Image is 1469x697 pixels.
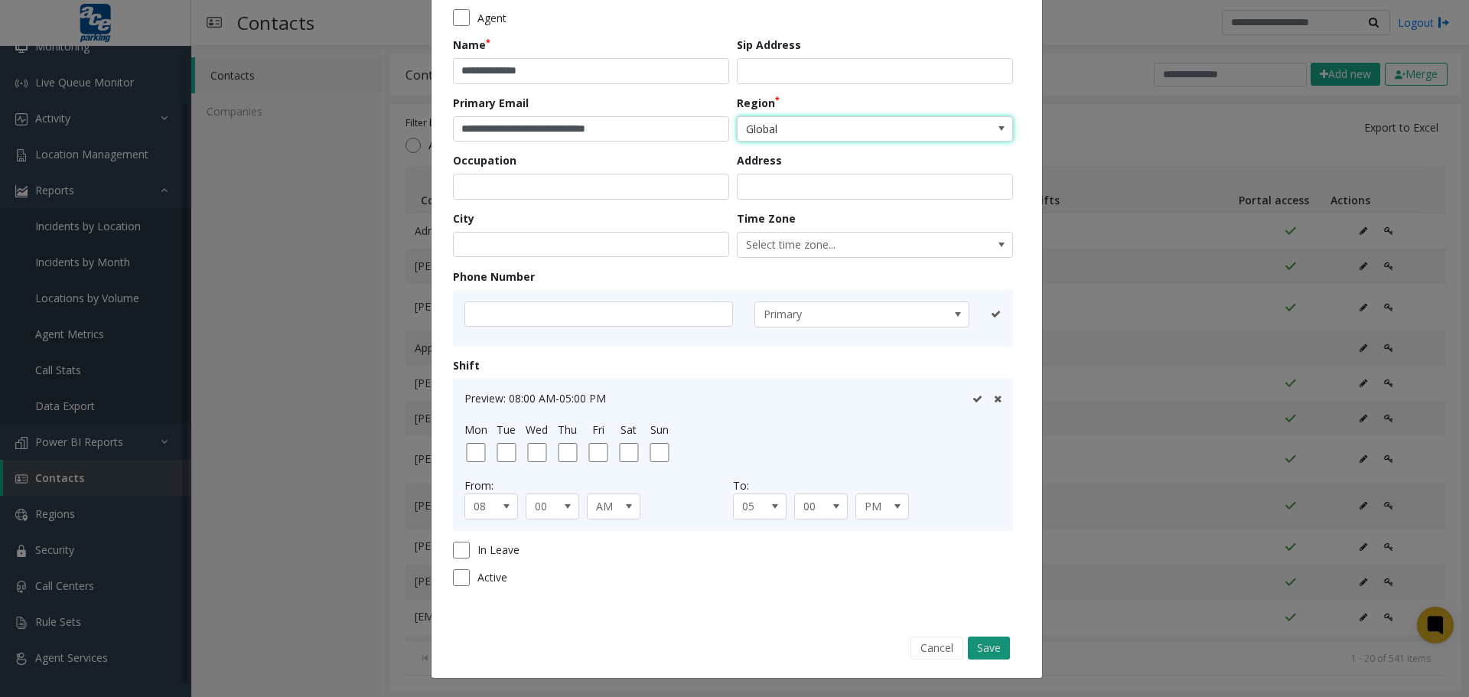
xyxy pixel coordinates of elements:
span: Primary [755,302,926,327]
span: Select time zone... [738,233,957,257]
label: Fri [592,422,604,438]
label: Region [737,95,780,111]
label: Mon [464,422,487,438]
span: In Leave [477,542,520,558]
label: Shift [453,357,480,373]
span: 00 [795,494,836,519]
label: Primary Email [453,95,529,111]
label: Thu [558,422,577,438]
label: Sun [650,422,669,438]
span: Active [477,569,507,585]
label: Sat [620,422,637,438]
span: Global [738,117,957,142]
label: Time Zone [737,210,796,226]
button: Cancel [910,637,963,660]
label: Tue [497,422,516,438]
label: City [453,210,474,226]
span: AM [588,494,629,519]
span: 00 [526,494,568,519]
button: Save [968,637,1010,660]
span: Preview: 08:00 AM-05:00 PM [464,391,606,405]
label: Sip Address [737,37,801,53]
div: From: [464,477,733,493]
span: PM [856,494,897,519]
label: Address [737,152,782,168]
label: Occupation [453,152,516,168]
label: Name [453,37,490,53]
div: To: [733,477,1002,493]
span: 05 [734,494,775,519]
label: Wed [526,422,548,438]
label: Phone Number [453,269,535,285]
span: 08 [465,494,506,519]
